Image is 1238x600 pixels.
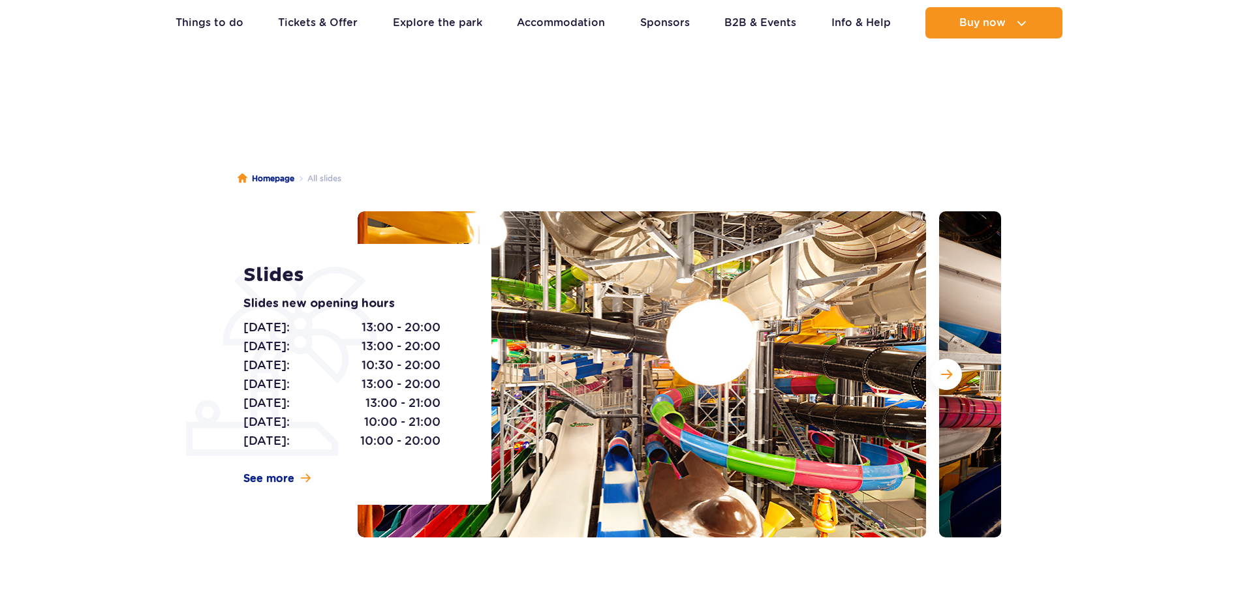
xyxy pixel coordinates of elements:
[243,413,290,431] span: [DATE]:
[243,263,462,287] h1: Slides
[243,375,290,393] span: [DATE]:
[176,7,243,38] a: Things to do
[294,172,341,185] li: All slides
[243,318,290,337] span: [DATE]:
[278,7,358,38] a: Tickets & Offer
[362,375,441,393] span: 13:00 - 20:00
[364,413,441,431] span: 10:00 - 21:00
[362,356,441,374] span: 10:30 - 20:00
[238,172,294,185] a: Homepage
[365,394,441,412] span: 13:00 - 21:00
[517,7,605,38] a: Accommodation
[640,7,690,38] a: Sponsors
[243,432,290,450] span: [DATE]:
[362,318,441,337] span: 13:00 - 20:00
[243,337,290,355] span: [DATE]:
[959,17,1006,29] span: Buy now
[362,337,441,355] span: 13:00 - 20:00
[724,7,796,38] a: B2B & Events
[360,432,441,450] span: 10:00 - 20:00
[243,472,311,486] a: See more
[243,472,294,486] span: See more
[393,7,482,38] a: Explore the park
[925,7,1062,38] button: Buy now
[931,359,962,390] button: Next slide
[243,295,462,313] p: Slides new opening hours
[243,356,290,374] span: [DATE]:
[243,394,290,412] span: [DATE]:
[831,7,891,38] a: Info & Help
